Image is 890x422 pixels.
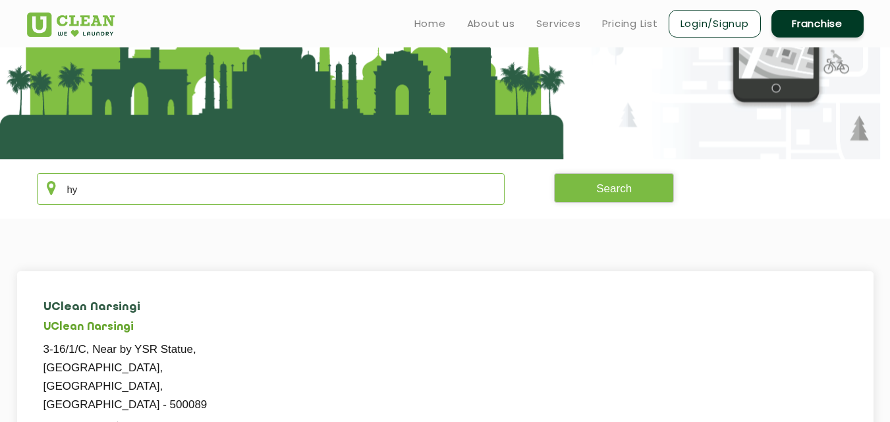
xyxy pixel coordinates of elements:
[771,10,864,38] a: Franchise
[43,321,278,334] h5: UClean Narsingi
[554,173,674,203] button: Search
[467,16,515,32] a: About us
[27,13,115,37] img: UClean Laundry and Dry Cleaning
[43,301,278,314] h4: UClean Narsingi
[37,173,505,205] input: Enter city/area/pin Code
[43,340,278,414] p: 3-16/1/C, Near by YSR Statue, [GEOGRAPHIC_DATA], [GEOGRAPHIC_DATA], [GEOGRAPHIC_DATA] - 500089
[414,16,446,32] a: Home
[602,16,658,32] a: Pricing List
[669,10,761,38] a: Login/Signup
[536,16,581,32] a: Services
